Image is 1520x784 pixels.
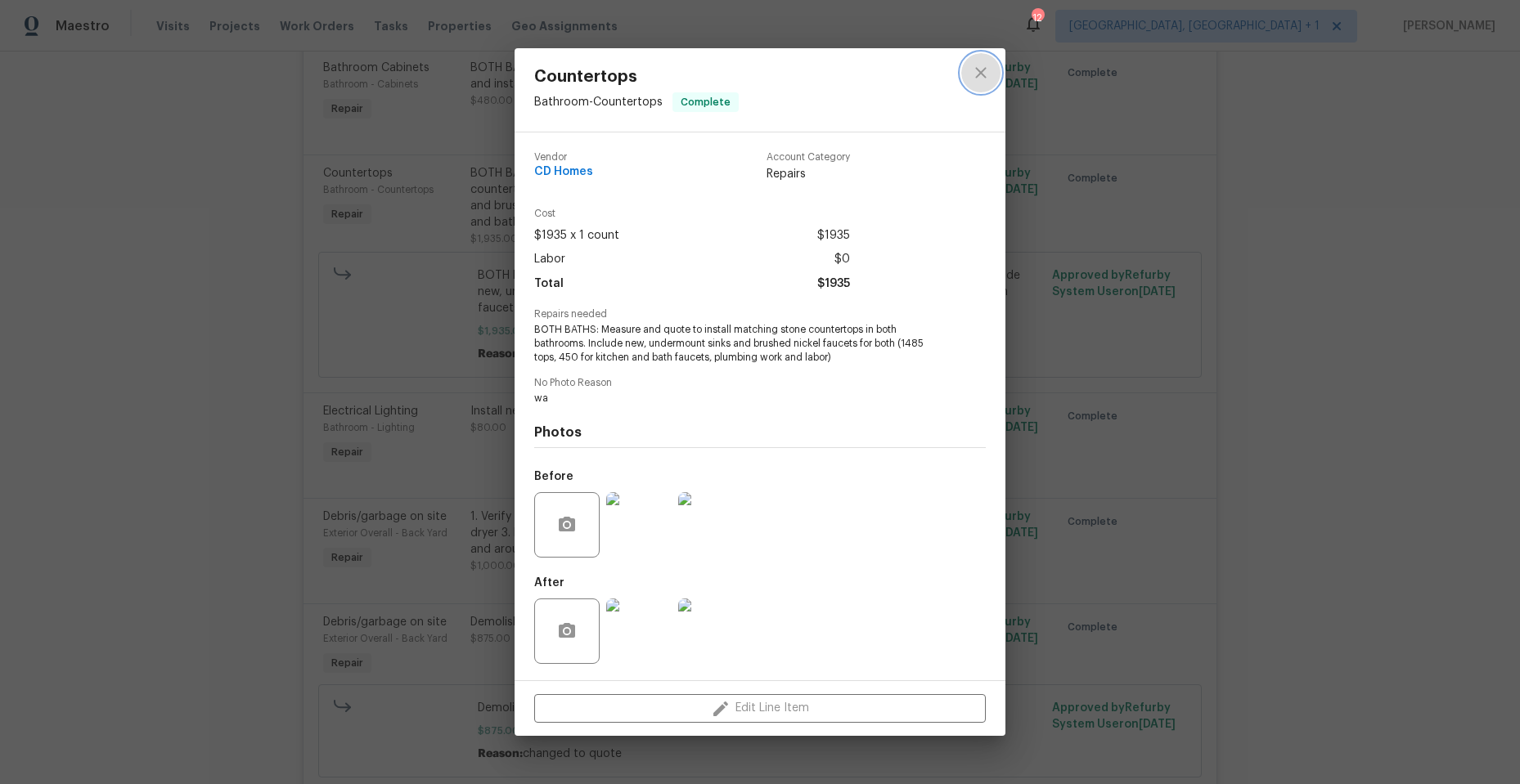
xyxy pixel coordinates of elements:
span: Total [534,272,564,296]
h5: Before [534,471,573,482]
span: Cost [534,208,850,219]
span: $0 [834,248,850,271]
span: Labor [534,248,565,271]
span: Vendor [534,152,593,163]
span: BOTH BATHS: Measure and quote to install matching stone countertops in both bathrooms. Include ne... [534,323,941,364]
span: Repairs [767,166,850,182]
span: $1935 [817,224,850,248]
button: close [961,53,1001,92]
span: Complete [674,94,737,110]
span: No Photo Reason [534,378,986,388]
span: Account Category [767,152,850,163]
div: 12 [1032,10,1043,26]
span: $1935 x 1 count [534,224,619,248]
span: Repairs needed [534,309,986,320]
span: Countertops [534,68,739,86]
h4: Photos [534,424,986,441]
h5: After [534,577,564,589]
span: $1935 [817,272,850,296]
span: CD Homes [534,166,593,178]
span: Bathroom - Countertops [534,96,663,108]
span: wa [534,392,941,405]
